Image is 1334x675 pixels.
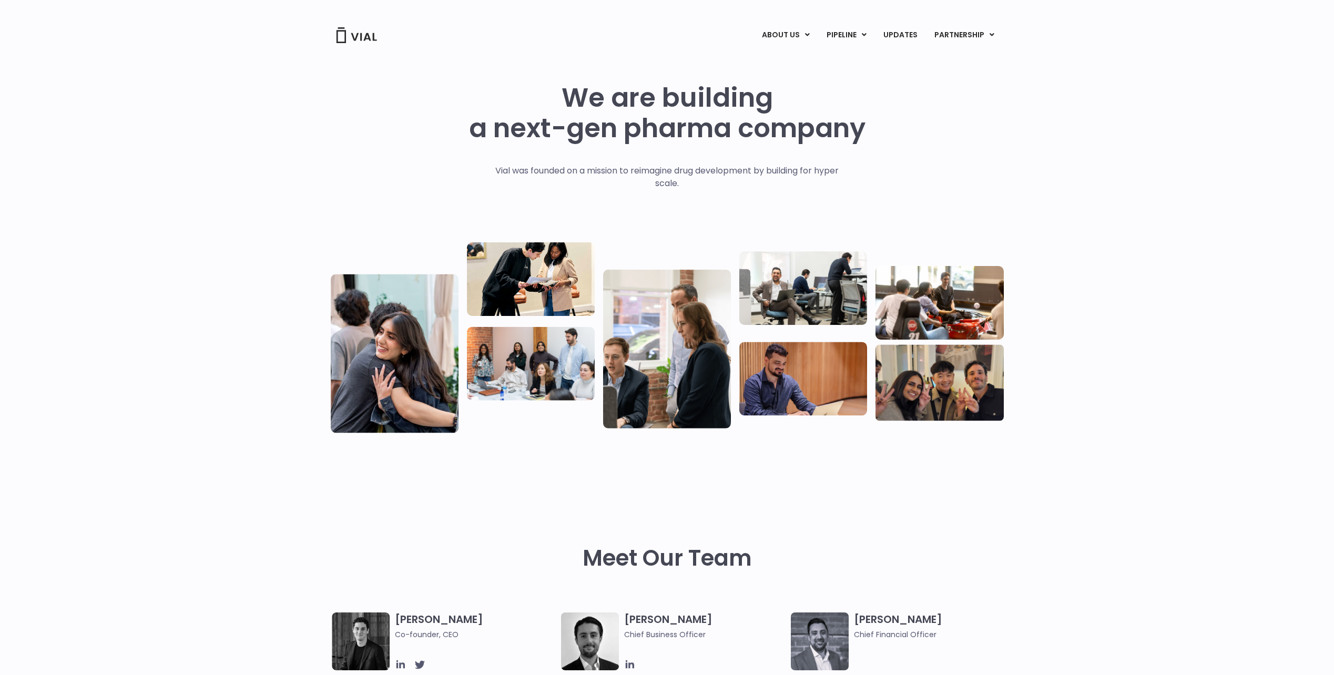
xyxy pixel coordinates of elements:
[335,27,378,43] img: Vial Logo
[818,26,874,44] a: PIPELINEMenu Toggle
[583,546,752,571] h2: Meet Our Team
[875,266,1003,340] img: Group of people playing whirlyball
[467,326,595,400] img: Eight people standing and sitting in an office
[467,242,595,316] img: Two people looking at a paper talking.
[739,251,867,325] img: Three people working in an office
[624,629,786,640] span: Chief Business Officer
[926,26,1003,44] a: PARTNERSHIPMenu Toggle
[332,612,390,670] img: A black and white photo of a man in a suit attending a Summit.
[561,612,619,670] img: A black and white photo of a man in a suit holding a vial.
[624,612,786,640] h3: [PERSON_NAME]
[603,269,731,428] img: Group of three people standing around a computer looking at the screen
[791,612,849,670] img: Headshot of smiling man named Samir
[469,83,865,144] h1: We are building a next-gen pharma company
[875,344,1003,421] img: Group of 3 people smiling holding up the peace sign
[854,612,1015,640] h3: [PERSON_NAME]
[854,629,1015,640] span: Chief Financial Officer
[484,165,850,190] p: Vial was founded on a mission to reimagine drug development by building for hyper scale.
[875,26,925,44] a: UPDATES
[395,612,556,640] h3: [PERSON_NAME]
[753,26,818,44] a: ABOUT USMenu Toggle
[739,342,867,415] img: Man working at a computer
[395,629,556,640] span: Co-founder, CEO
[331,274,459,433] img: Vial Life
